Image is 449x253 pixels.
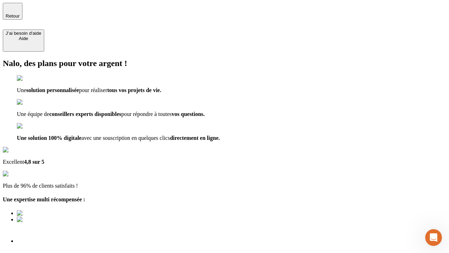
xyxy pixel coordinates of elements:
[121,111,172,117] span: pour répondre à toutes
[107,87,161,93] span: tous vos projets de vie.
[17,223,82,229] img: Best savings advice award
[3,147,43,153] img: Google Review
[425,229,442,246] iframe: Intercom live chat
[3,196,446,203] h4: Une expertise multi récompensée :
[170,135,220,141] span: directement en ligne.
[17,99,47,105] img: checkmark
[24,159,44,165] span: 4,8 sur 5
[172,111,205,117] span: vos questions.
[3,171,38,177] img: reviews stars
[17,210,82,216] img: Best savings advice award
[79,87,107,93] span: pour réaliser
[6,36,41,41] div: Aide
[17,135,81,141] span: Une solution 100% digitale
[3,159,24,165] span: Excellent
[3,30,44,52] button: J’ai besoin d'aideAide
[3,59,446,68] h2: Nalo, des plans pour votre argent !
[3,237,446,250] h1: Votre résultat de simulation est prêt !
[17,216,82,223] img: Best savings advice award
[3,3,22,20] button: Retour
[3,183,446,189] p: Plus de 96% de clients satisfaits !
[17,87,26,93] span: Une
[81,135,170,141] span: avec une souscription en quelques clics
[26,87,79,93] span: solution personnalisée
[6,31,41,36] div: J’ai besoin d'aide
[49,111,121,117] span: conseillers experts disponibles
[6,13,20,19] span: Retour
[17,123,47,129] img: checkmark
[17,111,49,117] span: Une équipe de
[17,75,47,82] img: checkmark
